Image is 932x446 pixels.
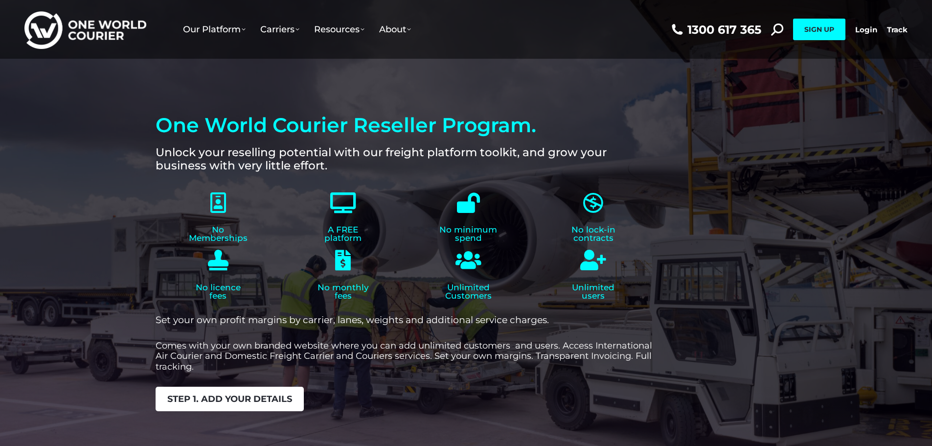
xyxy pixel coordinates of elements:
span: Our Platform [183,24,246,35]
h2: No Memberships [158,226,278,242]
img: One World Courier [24,10,146,49]
h2: No minimum spend [408,226,528,242]
p: Unlock your reselling potential with our freight platform toolkit, and grow your business with ve... [156,146,652,173]
span: Carriers [260,24,299,35]
h2: Unlimited Customers [410,283,526,300]
p: Comes with your own branded website where you can add unlimited customers and users. Access Inter... [156,341,656,373]
h2: One World Courier Reseller Program. [156,114,656,136]
a: About [372,14,418,45]
a: Resources [307,14,372,45]
a: Step 1. add your details [156,387,304,411]
a: Our Platform [176,14,253,45]
a: Login [855,25,877,34]
span: SIGN UP [804,25,834,34]
h2: Unlimited users [536,283,651,300]
h2: A FREE platform [283,226,404,242]
h2: No lock-in contracts [533,226,654,242]
a: SIGN UP [793,19,845,40]
a: Carriers [253,14,307,45]
h2: No monthly fees [286,283,401,300]
p: Set your own profit margins by carrier, lanes, weights and additional service charges. [156,315,656,326]
span: Resources [314,24,364,35]
h2: No licence fees [160,283,276,300]
span: About [379,24,411,35]
a: Track [887,25,908,34]
span: Step 1. add your details [167,395,292,403]
a: 1300 617 365 [669,23,761,36]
